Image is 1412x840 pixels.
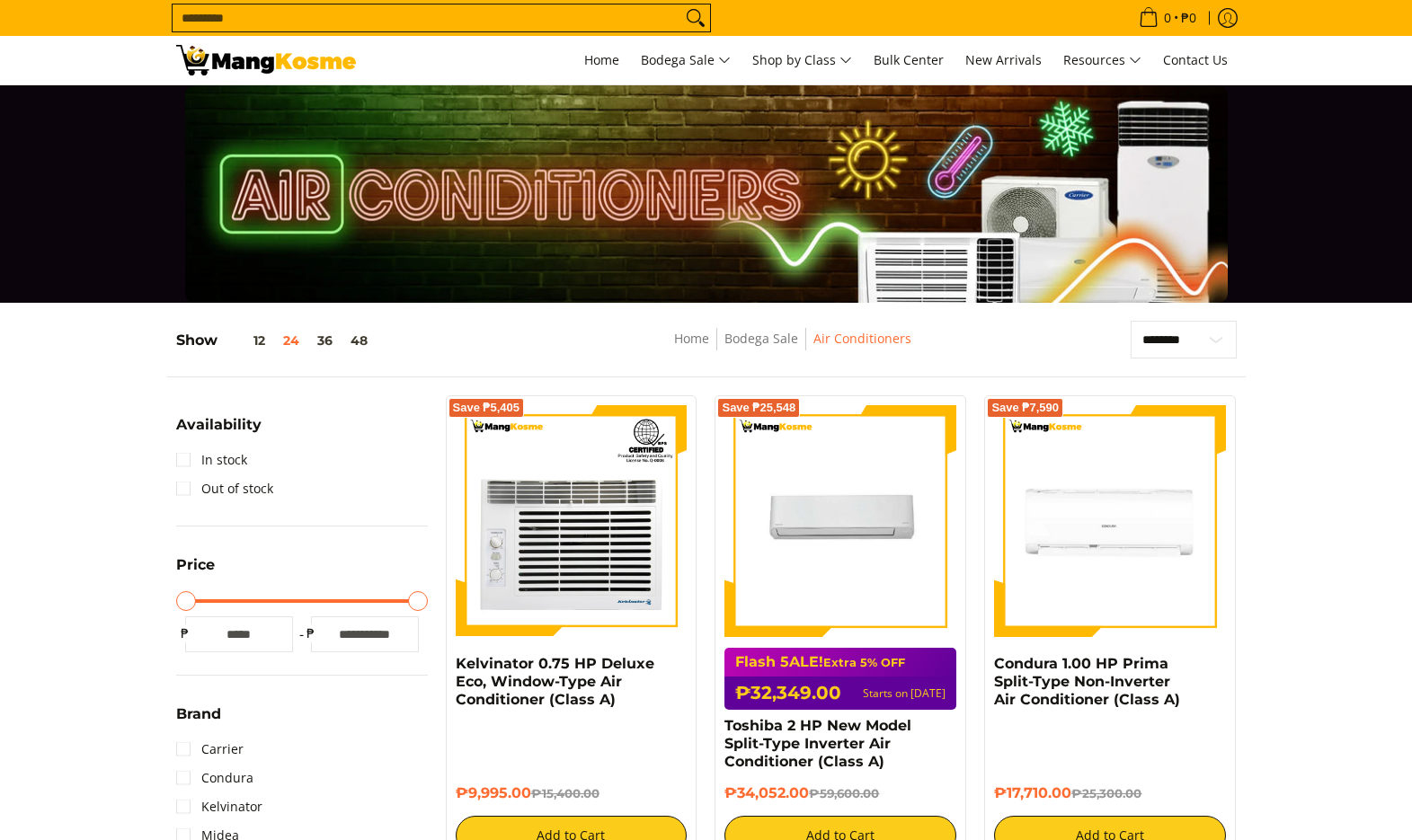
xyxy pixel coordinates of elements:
span: Bodega Sale [641,49,731,72]
a: Condura 1.00 HP Prima Split-Type Non-Inverter Air Conditioner (Class A) [994,655,1180,708]
span: Resources [1063,49,1141,72]
span: Price [176,558,215,572]
span: • [1133,8,1202,28]
button: 24 [274,333,308,348]
span: ₱ [302,624,320,642]
a: Out of stock [176,474,273,503]
img: Condura 1.00 HP Prima Split-Type Non-Inverter Air Conditioner (Class A) [994,405,1226,637]
img: Toshiba 2 HP New Model Split-Type Inverter Air Conditioner (Class A) [724,405,956,637]
a: Contact Us [1154,36,1237,84]
h6: ₱34,052.00 [724,784,956,802]
a: Kelvinator 0.75 HP Deluxe Eco, Window-Type Air Conditioner (Class A) [456,655,654,708]
span: Shop by Class [752,49,852,72]
img: Kelvinator 0.75 HP Deluxe Eco, Window-Type Air Conditioner (Class A) [456,405,688,637]
a: Condura [176,764,253,792]
h5: Show [176,332,377,349]
span: Contact Us [1163,51,1228,68]
span: New Arrivals [965,51,1042,68]
a: Home [674,330,709,347]
a: Carrier [176,735,244,764]
span: ₱ [176,624,194,642]
nav: Main Menu [374,36,1237,84]
a: Kelvinator [176,792,262,821]
del: ₱15,400.00 [531,786,599,800]
h6: ₱9,995.00 [456,784,688,802]
a: Toshiba 2 HP New Model Split-Type Inverter Air Conditioner (Class A) [724,717,911,770]
del: ₱59,600.00 [809,786,879,800]
a: Shop by Class [743,36,861,84]
span: Save ₱25,548 [722,402,795,413]
a: Air Conditioners [813,330,911,347]
span: Save ₱5,405 [453,402,520,413]
span: ₱0 [1178,12,1199,24]
summary: Open [176,707,221,735]
span: Availability [176,418,262,432]
span: Save ₱7,590 [991,402,1059,413]
h6: ₱17,710.00 [994,784,1226,802]
a: Bodega Sale [724,330,798,347]
span: Home [584,51,619,68]
span: Bulk Center [874,51,944,68]
del: ₱25,300.00 [1071,786,1141,800]
img: Bodega Sale Aircon l Mang Kosme: Home Appliances Warehouse Sale [176,45,356,75]
nav: Breadcrumbs [542,328,1042,368]
a: Bodega Sale [632,36,740,84]
button: 12 [218,333,274,348]
span: 0 [1161,12,1174,24]
a: Bulk Center [865,36,953,84]
button: Search [681,4,710,31]
button: 48 [342,333,377,348]
button: 36 [308,333,342,348]
a: Home [575,36,628,84]
summary: Open [176,558,215,586]
span: Brand [176,707,221,721]
a: Resources [1054,36,1150,84]
summary: Open [176,418,262,446]
a: New Arrivals [956,36,1051,84]
a: In stock [176,446,247,474]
